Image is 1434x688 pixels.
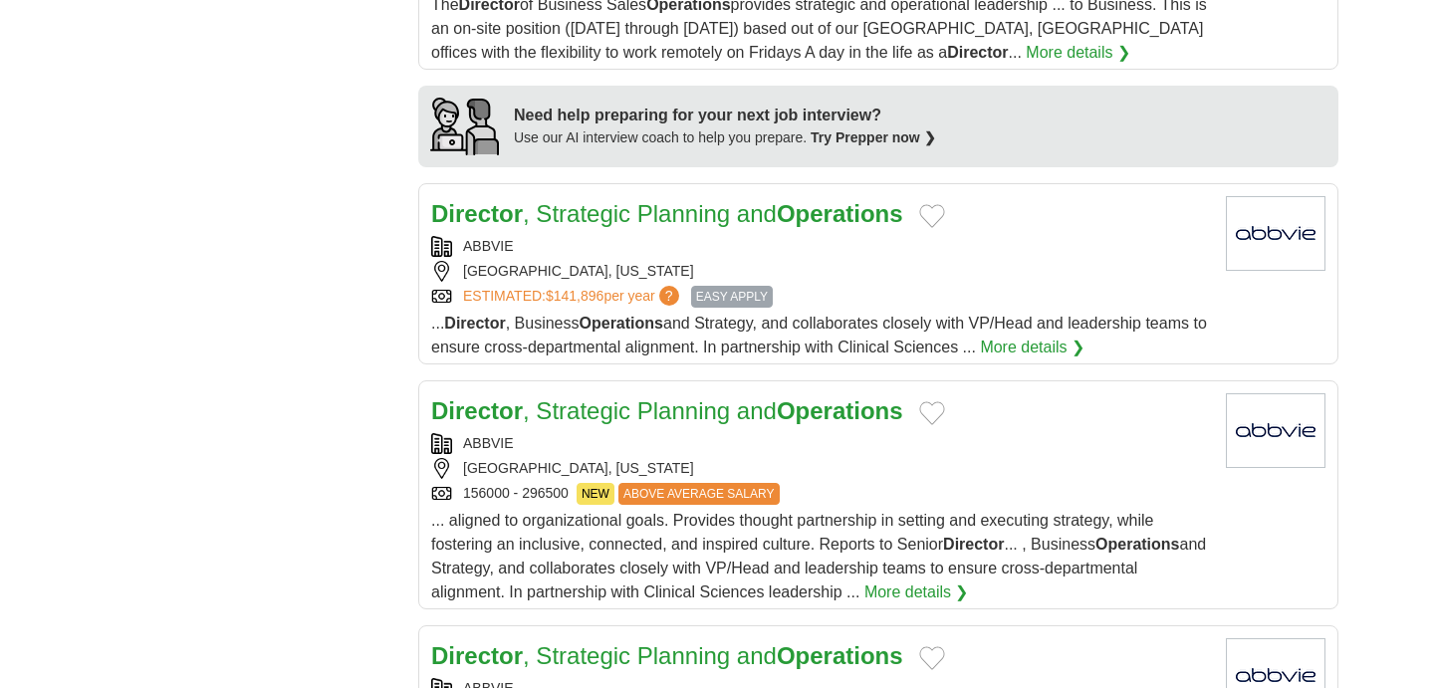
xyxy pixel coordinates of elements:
strong: Director [431,200,523,227]
span: ... aligned to organizational goals. Provides thought partnership in setting and executing strate... [431,512,1206,600]
a: Try Prepper now ❯ [811,129,936,145]
strong: Director [431,397,523,424]
strong: Director [431,642,523,669]
strong: Director [444,315,505,332]
a: Director, Strategic Planning andOperations [431,397,903,424]
a: ESTIMATED:$141,896per year? [463,286,683,308]
strong: Operations [580,315,663,332]
button: Add to favorite jobs [919,646,945,670]
strong: Operations [777,200,903,227]
a: ABBVIE [463,435,514,451]
button: Add to favorite jobs [919,204,945,228]
a: More details ❯ [864,580,969,604]
div: 156000 - 296500 [431,483,1210,505]
div: Need help preparing for your next job interview? [514,104,936,127]
img: AbbVie logo [1226,196,1325,271]
span: $141,896 [546,288,603,304]
span: ABOVE AVERAGE SALARY [618,483,780,505]
span: ... , Business and Strategy, and collaborates closely with VP/Head and leadership teams to ensure... [431,315,1207,355]
div: Use our AI interview coach to help you prepare. [514,127,936,148]
span: NEW [577,483,614,505]
strong: Director [947,44,1008,61]
button: Add to favorite jobs [919,401,945,425]
a: More details ❯ [980,336,1084,359]
strong: Operations [777,642,903,669]
div: [GEOGRAPHIC_DATA], [US_STATE] [431,458,1210,479]
strong: Operations [1095,536,1179,553]
strong: Operations [777,397,903,424]
img: AbbVie logo [1226,393,1325,468]
strong: Director [943,536,1004,553]
a: More details ❯ [1026,41,1130,65]
a: Director, Strategic Planning andOperations [431,642,903,669]
span: ? [659,286,679,306]
span: EASY APPLY [691,286,773,308]
a: Director, Strategic Planning andOperations [431,200,903,227]
div: [GEOGRAPHIC_DATA], [US_STATE] [431,261,1210,282]
a: ABBVIE [463,238,514,254]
